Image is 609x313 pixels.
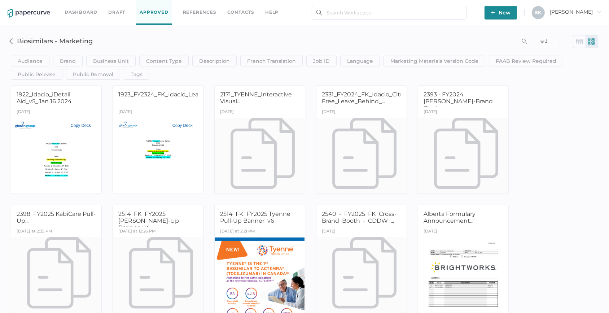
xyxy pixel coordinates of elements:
span: 2393 - FY2024 [PERSON_NAME]-Brand Conference... [424,91,493,112]
button: Audience [11,56,49,66]
button: Content Type [139,56,189,66]
img: XASAF+g4Z51Wu6mYVMFQmC4SJJkn52YCxeJ13i3apR5QvEYKxDChqssPZdFsnwcCNBzyW2MeRDXBrBOCs+gZ7YR4YN7M4TyPI... [8,38,14,44]
button: Tags [124,69,149,80]
span: 2540_-_FY2025_FK_Cross-Brand_Booth_-_CDDW_... [322,210,396,224]
button: New [485,6,517,19]
div: [DATE] [424,227,437,237]
span: New [491,6,511,19]
span: Alberta Formulary Announcement... [424,210,476,224]
div: [DATE] at 2:21 PM [220,227,255,237]
div: [DATE] at 12:26 PM [118,227,156,237]
button: Public Removal [66,69,120,80]
div: help [265,8,279,16]
span: Tags [131,69,143,79]
span: 2398_FY2025 KabiCare Pull-Up... [17,210,96,224]
a: References [183,8,216,16]
button: Public Release [11,69,62,80]
div: [DATE] [424,107,437,118]
img: sort_icon [540,38,547,45]
span: Marketing Materials Version Code [390,56,478,66]
div: [DATE] at 2:35 PM [17,227,52,237]
img: papercurve-logo-colour.7244d18c.svg [8,9,50,18]
div: [DATE] [322,227,336,237]
span: Business Unit [93,56,129,66]
span: 2514_FK_FY2025 Tyenne Pull-Up Banner_v6 [220,210,290,224]
button: Marketing Materials Version Code [384,56,485,66]
span: Brand [60,56,76,66]
span: 1922_Idacio_iDetail Aid_v5_Jan 16 2024 [17,91,72,105]
button: Job ID [306,56,337,66]
button: Description [192,56,237,66]
img: table-view.2010dd40.svg [576,38,583,45]
span: 2331_FY2024_FK_Idacio_Citrate-Free_Leave_Behind_... [322,91,413,105]
span: Language [347,56,373,66]
input: Search Workspace [312,6,466,19]
span: Audience [18,56,43,66]
img: thumb-nail-view-green.8bd57d9d.svg [588,38,595,45]
span: French Translation [247,56,296,66]
div: [DATE] [118,107,132,118]
img: plus-white.e19ec114.svg [491,10,495,14]
span: Public Release [18,69,56,79]
button: Language [340,56,380,66]
span: Content Type [146,56,182,66]
button: Business Unit [86,56,136,66]
span: 1923_FY2324_FK_Idacio_Leave_B... [118,91,216,98]
img: search.bf03fe8b.svg [316,10,322,16]
span: 2171_TYENNE_Interactive Visual... [220,91,292,105]
span: Job ID [313,56,330,66]
div: [DATE] [17,107,30,118]
button: French Translation [240,56,303,66]
span: Public Removal [73,69,113,79]
span: Description [199,56,230,66]
span: S K [535,10,542,15]
a: Contacts [227,8,254,16]
a: Draft [108,8,125,16]
span: [PERSON_NAME] [550,9,601,15]
div: [DATE] [322,107,336,118]
button: PAAB Review Required [489,56,563,66]
span: 2514_FK_FY2025 [PERSON_NAME]-Up Banner_v4 [118,210,179,231]
span: PAAB Review Required [496,56,556,66]
button: Brand [53,56,83,66]
i: search_left [522,39,527,44]
a: Dashboard [65,8,97,16]
div: [DATE] [220,107,234,118]
h3: Biosimilars - Marketing [17,37,420,45]
i: arrow_right [596,9,601,14]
